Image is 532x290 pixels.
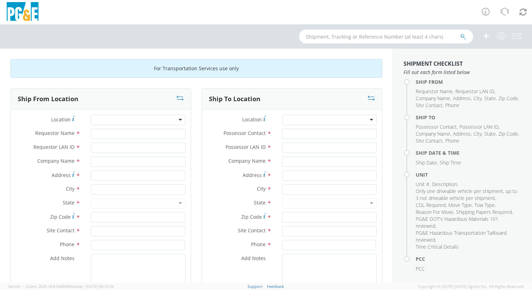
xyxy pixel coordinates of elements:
[241,214,262,220] span: Zip Code
[416,137,444,144] li: ,
[416,188,517,201] span: Only one driveable vehicle per shipment, up to 3 not driveable vehicle per shipment
[455,88,494,95] span: Requestor LAN ID
[416,209,454,216] li: ,
[416,102,443,108] span: Site Contact
[499,130,518,137] span: Zip Code
[47,227,75,234] span: Site Contact
[26,284,114,289] span: Client: 2025.18.0-0e69584
[224,130,266,136] span: Possessor Contact
[243,172,262,178] span: Address
[63,199,75,206] span: State
[66,185,75,192] span: City
[416,88,453,95] span: Requestor Name
[254,199,266,206] span: State
[455,88,495,95] li: ,
[37,158,75,164] span: Company Name
[445,102,459,108] span: Phone
[241,255,266,261] span: Add Notes
[209,96,260,103] h3: Ship To Location
[251,241,266,248] span: Phone
[416,202,447,209] li: ,
[416,209,453,215] span: Reason For Move
[228,158,266,164] span: Company Name
[432,181,457,187] span: Description
[50,214,71,220] span: Zip Code
[453,95,471,102] span: Address
[52,172,71,178] span: Address
[238,227,266,234] span: Site Contact
[475,202,495,208] span: Tow Type
[475,202,496,209] li: ,
[51,116,71,123] span: Location
[416,172,522,177] h4: Unit
[484,95,497,102] li: ,
[453,130,472,137] li: ,
[416,229,507,243] span: PG&E Hazardous Transportation Tailboard reviewed
[416,88,454,95] li: ,
[484,95,496,102] span: State
[448,202,472,208] span: Move Type
[456,209,513,216] li: ,
[71,284,114,289] span: master, [DATE] 08:10:29
[416,265,425,272] span: PCC
[60,241,75,248] span: Phone
[460,123,500,130] li: ,
[416,216,498,229] span: PG&E DOT's Hazardous Materials 101 reviewed
[404,69,522,76] span: Fill out each form listed below
[460,123,499,130] span: Possessor LAN ID
[416,229,520,243] li: ,
[416,159,438,166] li: ,
[416,216,520,229] li: ,
[416,123,458,130] li: ,
[10,59,382,78] div: For Transportation Services use only
[474,95,483,102] li: ,
[416,159,437,166] span: Ship Date
[499,95,519,102] li: ,
[416,256,522,261] h4: PCC
[474,95,482,102] span: City
[416,150,522,155] h4: Ship Date & Time
[257,185,266,192] span: City
[24,284,25,289] span: ,
[416,95,451,102] li: ,
[416,202,446,208] span: CDL Required
[484,130,496,137] span: State
[416,130,451,137] li: ,
[432,181,458,188] li: ,
[416,181,430,188] li: ,
[416,188,520,202] li: ,
[453,95,472,102] li: ,
[8,284,25,289] span: Server: -
[5,2,40,23] img: pge-logo-06675f144f4cfa6a6814.png
[416,137,443,144] span: Site Contact
[50,255,75,261] span: Add Notes
[440,159,461,166] span: Ship Time
[416,102,444,109] li: ,
[416,123,457,130] span: Possessor Contact
[474,130,482,137] span: City
[416,115,522,120] h4: Ship To
[416,243,459,250] span: Time Critical Details
[35,130,75,136] span: Requestor Name
[445,137,459,144] span: Phone
[499,130,519,137] li: ,
[33,144,75,150] span: Requestor LAN ID
[499,95,518,102] span: Zip Code
[418,284,524,289] span: Copyright © [DATE]-[DATE] Agistix Inc., All Rights Reserved
[453,130,471,137] span: Address
[242,116,262,123] span: Location
[226,144,266,150] span: Possessor LAN ID
[416,95,450,102] span: Company Name
[484,130,497,137] li: ,
[18,96,78,103] h3: Ship From Location
[474,130,483,137] li: ,
[448,202,473,209] li: ,
[456,209,512,215] span: Shipping Papers Required
[248,284,263,289] a: Support
[299,30,473,43] input: Shipment, Tracking or Reference Number (at least 4 chars)
[416,181,429,187] span: Unit #
[404,60,463,67] strong: Shipment Checklist
[267,284,284,289] a: Feedback
[416,79,522,84] h4: Ship From
[416,130,450,137] span: Company Name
